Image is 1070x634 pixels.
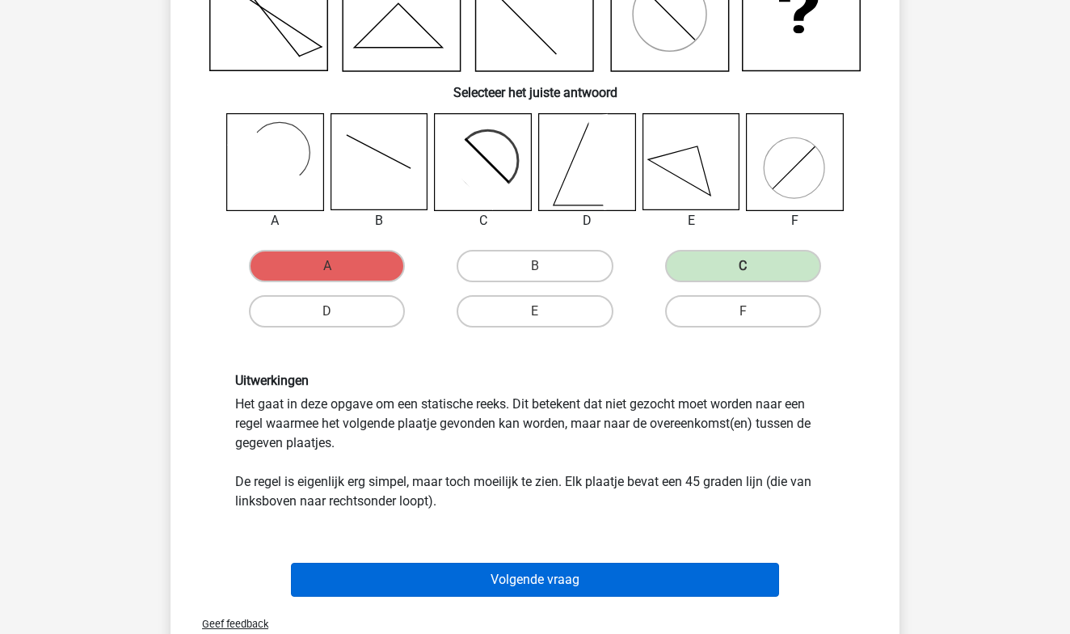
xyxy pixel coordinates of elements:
label: A [249,250,405,282]
div: Het gaat in deze opgave om een statische reeks. Dit betekent dat niet gezocht moet worden naar ee... [223,373,847,511]
label: B [457,250,613,282]
h6: Selecteer het juiste antwoord [196,72,874,100]
label: E [457,295,613,328]
div: D [526,211,648,230]
div: E [630,211,752,230]
span: Geef feedback [189,618,268,630]
h6: Uitwerkingen [235,373,835,388]
div: B [318,211,440,230]
label: F [665,295,821,328]
button: Volgende vraag [291,563,780,597]
div: C [422,211,544,230]
div: A [214,211,336,230]
label: D [249,295,405,328]
div: F [734,211,856,230]
label: C [665,250,821,282]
